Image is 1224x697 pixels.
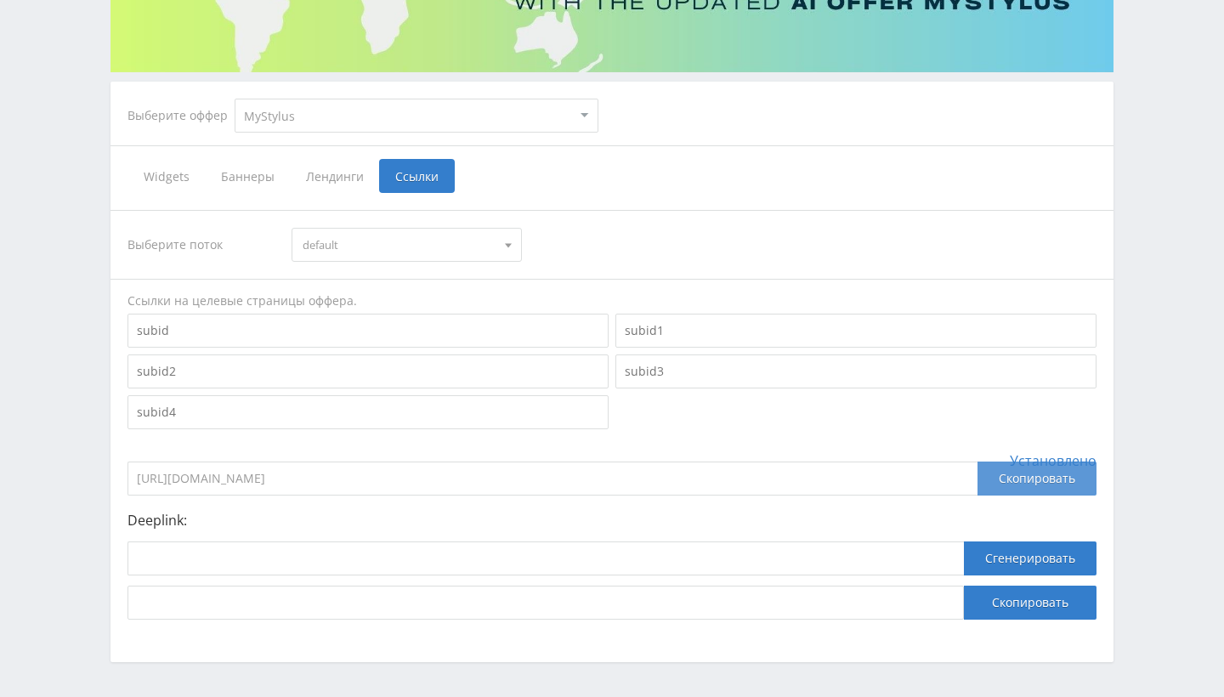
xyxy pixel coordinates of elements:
[615,354,1096,388] input: subid3
[127,314,609,348] input: subid
[1010,453,1096,468] span: Установлено
[964,541,1096,575] button: Сгенерировать
[977,462,1096,496] div: Скопировать
[964,586,1096,620] button: Скопировать
[290,159,379,193] span: Лендинги
[127,109,235,122] div: Выберите оффер
[303,229,495,261] span: default
[127,395,609,429] input: subid4
[127,159,205,193] span: Widgets
[127,513,1096,528] p: Deeplink:
[127,292,1096,309] div: Ссылки на целевые страницы оффера.
[127,228,275,262] div: Выберите поток
[615,314,1096,348] input: subid1
[205,159,290,193] span: Баннеры
[127,354,609,388] input: subid2
[379,159,455,193] span: Ссылки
